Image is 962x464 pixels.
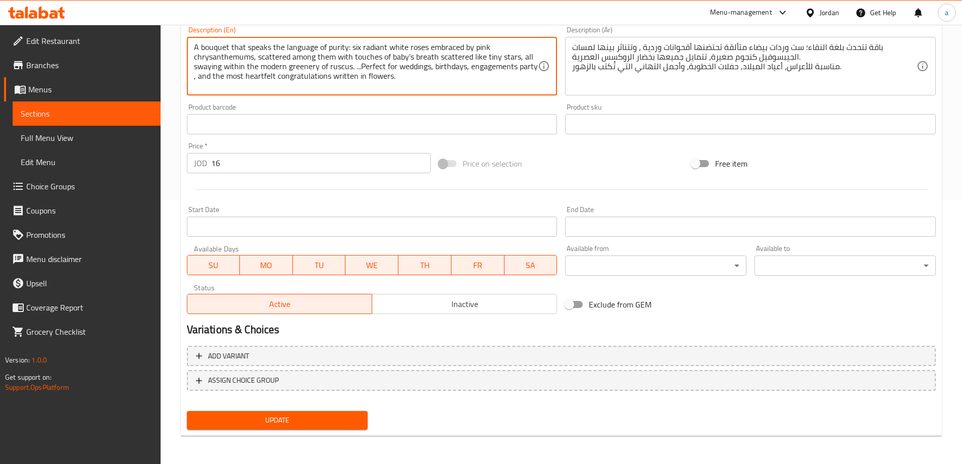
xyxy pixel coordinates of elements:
[710,7,772,19] div: Menu-management
[402,258,447,273] span: TH
[451,255,504,275] button: FR
[376,297,553,312] span: Inactive
[187,255,240,275] button: SU
[208,374,279,387] span: ASSIGN CHOICE GROUP
[4,295,161,320] a: Coverage Report
[26,59,153,71] span: Branches
[187,346,936,367] button: Add variant
[26,301,153,314] span: Coverage Report
[504,255,558,275] button: SA
[4,247,161,271] a: Menu disclaimer
[715,158,747,170] span: Free item
[194,157,207,169] p: JOD
[5,353,30,367] span: Version:
[565,255,746,276] div: ​
[208,350,249,363] span: Add variant
[13,101,161,126] a: Sections
[4,53,161,77] a: Branches
[187,411,368,430] button: Update
[26,253,153,265] span: Menu disclaimer
[21,156,153,168] span: Edit Menu
[194,42,538,90] textarea: A bouquet that speaks the language of purity: six radiant white roses embraced by pink chrysanthe...
[26,204,153,217] span: Coupons
[31,353,47,367] span: 1.0.0
[28,83,153,95] span: Menus
[187,294,372,314] button: Active
[589,298,651,311] span: Exclude from GEM
[187,322,936,337] h2: Variations & Choices
[13,150,161,174] a: Edit Menu
[4,77,161,101] a: Menus
[191,258,236,273] span: SU
[187,370,936,391] button: ASSIGN CHOICE GROUP
[26,277,153,289] span: Upsell
[240,255,293,275] button: MO
[4,271,161,295] a: Upsell
[211,153,431,173] input: Please enter price
[820,7,839,18] div: Jordan
[21,132,153,144] span: Full Menu View
[5,381,69,394] a: Support.OpsPlatform
[4,320,161,344] a: Grocery Checklist
[945,7,948,18] span: a
[463,158,522,170] span: Price on selection
[4,174,161,198] a: Choice Groups
[293,255,346,275] button: TU
[195,414,360,427] span: Update
[26,180,153,192] span: Choice Groups
[297,258,342,273] span: TU
[187,114,558,134] input: Please enter product barcode
[572,42,917,90] textarea: باقة تتحدث بلغة النقاء؛ ست وردات بيضاء متألقة تحتضنها أقحوانات وردية ، وتتناثر بينها لمسات الجيبس...
[4,29,161,53] a: Edit Restaurant
[349,258,394,273] span: WE
[244,258,289,273] span: MO
[455,258,500,273] span: FR
[509,258,553,273] span: SA
[754,255,936,276] div: ​
[191,297,368,312] span: Active
[5,371,52,384] span: Get support on:
[26,35,153,47] span: Edit Restaurant
[398,255,451,275] button: TH
[26,326,153,338] span: Grocery Checklist
[26,229,153,241] span: Promotions
[21,108,153,120] span: Sections
[565,114,936,134] input: Please enter product sku
[4,198,161,223] a: Coupons
[345,255,398,275] button: WE
[4,223,161,247] a: Promotions
[372,294,557,314] button: Inactive
[13,126,161,150] a: Full Menu View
